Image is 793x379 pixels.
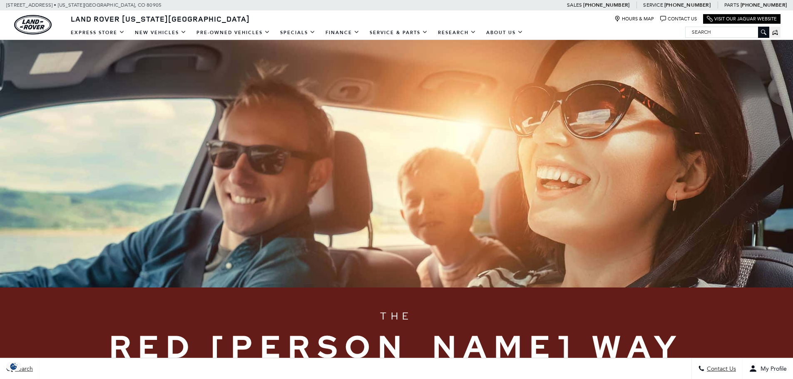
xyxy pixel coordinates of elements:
[583,2,629,8] a: [PHONE_NUMBER]
[6,2,162,8] a: [STREET_ADDRESS] • [US_STATE][GEOGRAPHIC_DATA], CO 80905
[321,25,365,40] a: Finance
[14,15,52,35] img: Land Rover
[4,362,23,371] section: Click to Open Cookie Consent Modal
[724,2,739,8] span: Parts
[66,14,255,24] a: Land Rover [US_STATE][GEOGRAPHIC_DATA]
[660,16,697,22] a: Contact Us
[71,14,250,24] span: Land Rover [US_STATE][GEOGRAPHIC_DATA]
[14,15,52,35] a: land-rover
[567,2,582,8] span: Sales
[743,358,793,379] button: Open user profile menu
[707,16,777,22] a: Visit Our Jaguar Website
[664,2,711,8] a: [PHONE_NUMBER]
[4,362,23,371] img: Opt-Out Icon
[433,25,481,40] a: Research
[757,365,787,372] span: My Profile
[66,25,130,40] a: EXPRESS STORE
[481,25,528,40] a: About Us
[66,25,528,40] nav: Main Navigation
[741,2,787,8] a: [PHONE_NUMBER]
[109,309,684,371] h1: The
[130,25,191,40] a: New Vehicles
[643,2,663,8] span: Service
[705,365,736,372] span: Contact Us
[109,324,684,371] span: Red [PERSON_NAME] Way
[191,25,275,40] a: Pre-Owned Vehicles
[686,27,769,37] input: Search
[275,25,321,40] a: Specials
[614,16,654,22] a: Hours & Map
[365,25,433,40] a: Service & Parts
